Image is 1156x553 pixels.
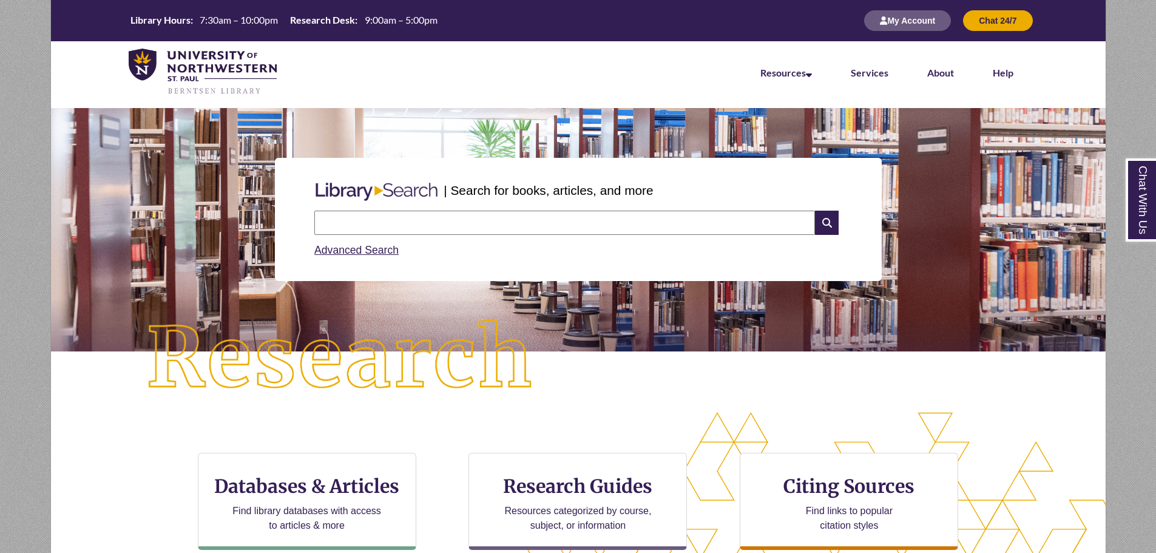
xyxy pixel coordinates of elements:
button: My Account [864,10,951,31]
img: UNWSP Library Logo [129,49,277,96]
h3: Research Guides [479,475,677,498]
table: Hours Today [126,13,442,27]
a: Databases & Articles Find library databases with access to articles & more [198,453,416,550]
a: Hours Today [126,13,442,28]
a: Resources [760,67,812,78]
span: 7:30am – 10:00pm [200,14,278,25]
a: Advanced Search [314,244,399,256]
p: | Search for books, articles, and more [444,181,653,200]
a: My Account [864,15,951,25]
h3: Databases & Articles [208,475,406,498]
a: Help [993,67,1013,78]
th: Research Desk: [285,13,359,27]
i: Search [815,211,838,235]
span: 9:00am – 5:00pm [365,14,438,25]
p: Find links to popular citation styles [790,504,908,533]
h3: Citing Sources [776,475,924,498]
a: Services [851,67,888,78]
img: Libary Search [309,178,444,206]
p: Resources categorized by course, subject, or information [499,504,657,533]
a: Chat 24/7 [963,15,1032,25]
a: About [927,67,954,78]
img: Research [103,276,578,441]
p: Find library databases with access to articles & more [228,504,386,533]
a: Research Guides Resources categorized by course, subject, or information [468,453,687,550]
button: Chat 24/7 [963,10,1032,31]
th: Library Hours: [126,13,195,27]
a: Citing Sources Find links to popular citation styles [740,453,958,550]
